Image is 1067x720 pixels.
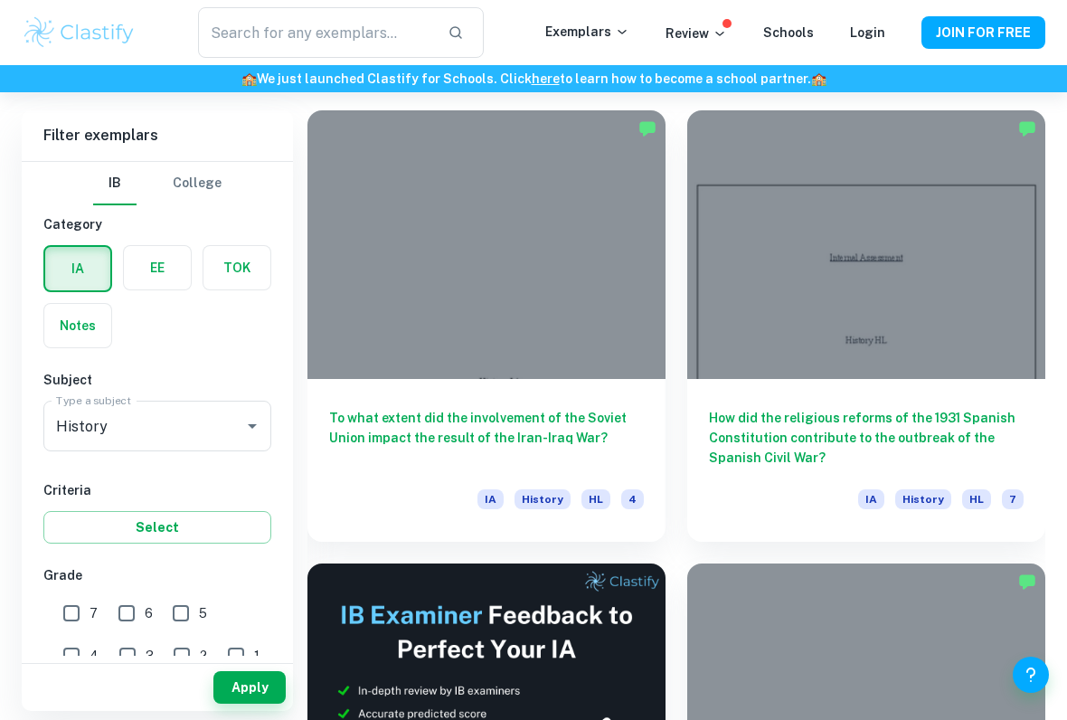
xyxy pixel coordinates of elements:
[621,489,644,509] span: 4
[200,646,207,666] span: 2
[199,603,207,623] span: 5
[687,110,1045,542] a: How did the religious reforms of the 1931 Spanish Constitution contribute to the outbreak of the ...
[203,246,270,289] button: TOK
[515,489,571,509] span: History
[329,408,644,468] h6: To what extent did the involvement of the Soviet Union impact the result of the Iran-Iraq War?
[213,671,286,704] button: Apply
[666,24,727,43] p: Review
[241,71,257,86] span: 🏫
[1018,573,1036,591] img: Marked
[45,247,110,290] button: IA
[43,511,271,544] button: Select
[921,16,1045,49] button: JOIN FOR FREE
[307,110,666,542] a: To what extent did the involvement of the Soviet Union impact the result of the Iran-Iraq War?IAH...
[90,646,99,666] span: 4
[22,110,293,161] h6: Filter exemplars
[1018,119,1036,137] img: Marked
[1002,489,1024,509] span: 7
[146,646,154,666] span: 3
[763,25,814,40] a: Schools
[811,71,826,86] span: 🏫
[173,162,222,205] button: College
[240,413,265,439] button: Open
[638,119,656,137] img: Marked
[254,646,260,666] span: 1
[43,370,271,390] h6: Subject
[43,565,271,585] h6: Grade
[477,489,504,509] span: IA
[858,489,884,509] span: IA
[962,489,991,509] span: HL
[56,393,131,408] label: Type a subject
[22,14,137,51] img: Clastify logo
[145,603,153,623] span: 6
[895,489,951,509] span: History
[93,162,137,205] button: IB
[4,69,1063,89] h6: We just launched Clastify for Schools. Click to learn how to become a school partner.
[1013,657,1049,693] button: Help and Feedback
[709,408,1024,468] h6: How did the religious reforms of the 1931 Spanish Constitution contribute to the outbreak of the ...
[198,7,433,58] input: Search for any exemplars...
[581,489,610,509] span: HL
[43,480,271,500] h6: Criteria
[93,162,222,205] div: Filter type choice
[850,25,885,40] a: Login
[43,214,271,234] h6: Category
[44,304,111,347] button: Notes
[532,71,560,86] a: here
[545,22,629,42] p: Exemplars
[124,246,191,289] button: EE
[90,603,98,623] span: 7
